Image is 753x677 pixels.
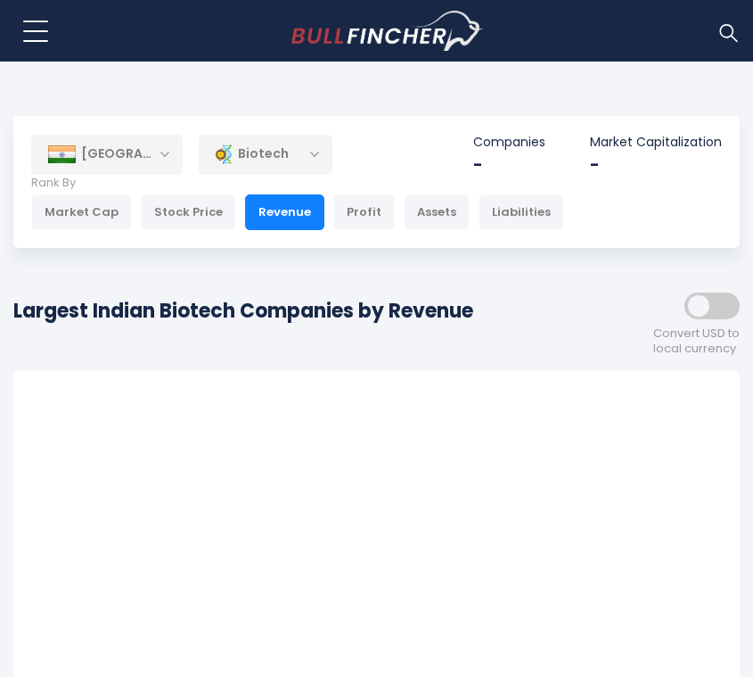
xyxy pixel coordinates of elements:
div: Assets [404,194,470,230]
a: Go to homepage [291,11,483,52]
div: - [590,154,722,175]
h1: Largest Indian Biotech Companies by Revenue [13,296,473,326]
span: Convert USD to local currency [653,326,740,357]
img: bullfincher logo [291,11,483,52]
div: Stock Price [141,194,236,230]
div: Profit [333,194,395,230]
div: [GEOGRAPHIC_DATA] [31,135,183,174]
p: Companies [473,134,545,150]
div: Biotech [199,134,332,175]
div: - [473,154,545,175]
div: Liabilities [479,194,564,230]
p: Rank By [31,176,564,191]
p: Market Capitalization [590,134,722,150]
div: Revenue [245,194,324,230]
div: Market Cap [31,194,132,230]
